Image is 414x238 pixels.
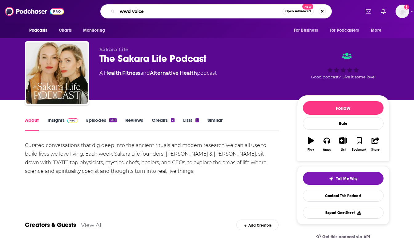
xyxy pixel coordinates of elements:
div: A podcast [99,69,217,77]
button: open menu [25,25,55,36]
div: List [341,148,346,152]
a: Show notifications dropdown [379,6,388,17]
a: View All [81,222,103,228]
div: Curated conversations that dig deep into the ancient rituals and modern research we can all use t... [25,141,279,176]
a: Creators & Guests [25,221,76,229]
span: Tell Me Why [336,176,357,181]
a: Lists1 [183,117,199,131]
a: About [25,117,39,131]
button: open menu [290,25,326,36]
div: Search podcasts, credits, & more... [100,4,332,18]
div: Good podcast? Give it some love! [297,47,389,85]
div: Rate [303,117,384,130]
button: open menu [367,25,389,36]
a: Reviews [125,117,143,131]
img: Podchaser Pro [67,118,78,123]
span: Monitoring [83,26,105,35]
button: open menu [79,25,113,36]
button: tell me why sparkleTell Me Why [303,172,384,185]
a: Credits2 [152,117,175,131]
span: For Business [294,26,318,35]
a: Alternative Health [150,70,197,76]
img: Podchaser - Follow, Share and Rate Podcasts [5,6,64,17]
a: Health [104,70,121,76]
div: Share [371,148,380,152]
div: Apps [323,148,331,152]
span: , [121,70,122,76]
a: Similar [207,117,223,131]
span: and [140,70,150,76]
button: Show profile menu [396,5,409,18]
span: Podcasts [29,26,47,35]
div: Add Creators [236,220,279,230]
a: Charts [55,25,76,36]
a: Episodes201 [86,117,116,131]
div: 201 [109,118,116,122]
svg: Add a profile image [404,5,409,10]
img: User Profile [396,5,409,18]
a: InsightsPodchaser Pro [47,117,78,131]
button: Apps [319,133,335,155]
span: New [302,4,313,10]
input: Search podcasts, credits, & more... [117,6,283,16]
span: Logged in as autumncomm [396,5,409,18]
span: For Podcasters [330,26,359,35]
span: Sakara Life [99,47,128,53]
a: Fitness [122,70,140,76]
span: Good podcast? Give it some love! [311,75,376,79]
button: open menu [326,25,368,36]
a: Contact This Podcast [303,190,384,202]
img: tell me why sparkle [329,176,334,181]
div: Play [307,148,314,152]
span: Charts [59,26,72,35]
button: Follow [303,101,384,115]
span: Open Advanced [285,10,311,13]
button: Export One-Sheet [303,207,384,219]
div: Bookmark [352,148,366,152]
div: 2 [171,118,175,122]
img: The Sakara Life Podcast [26,42,88,104]
div: 1 [195,118,199,122]
span: More [371,26,381,35]
button: Open AdvancedNew [283,8,314,15]
button: Share [367,133,383,155]
button: Bookmark [351,133,367,155]
a: Show notifications dropdown [363,6,374,17]
button: List [335,133,351,155]
button: Play [303,133,319,155]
